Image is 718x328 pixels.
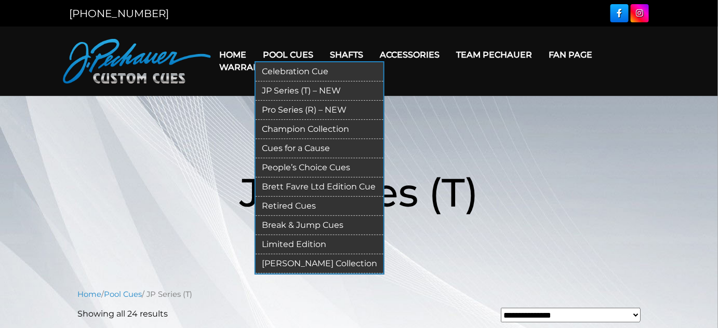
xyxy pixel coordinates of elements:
a: Pool Cues [255,42,322,68]
a: Champion Collection [256,120,383,139]
a: Accessories [371,42,448,68]
a: Break & Jump Cues [256,216,383,235]
nav: Breadcrumb [77,289,641,300]
a: Fan Page [540,42,601,68]
a: Cart [278,54,317,80]
select: Shop order [501,308,641,322]
a: Warranty [211,54,278,80]
a: [PHONE_NUMBER] [69,7,169,20]
a: People’s Choice Cues [256,158,383,177]
a: Cues for a Cause [256,139,383,158]
a: Shafts [322,42,371,68]
p: Showing all 24 results [77,308,168,320]
a: Retired Cues [256,197,383,216]
a: Home [77,290,101,299]
a: [PERSON_NAME] Collection [256,254,383,274]
a: Pool Cues [104,290,142,299]
a: Brett Favre Ltd Edition Cue [256,177,383,197]
a: Limited Edition [256,235,383,254]
a: JP Series (T) – NEW [256,81,383,101]
img: Pechauer Custom Cues [63,39,211,84]
a: Team Pechauer [448,42,540,68]
span: JP Series (T) [240,168,478,216]
a: Celebration Cue [256,62,383,81]
a: Home [211,42,255,68]
a: Pro Series (R) – NEW [256,101,383,120]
